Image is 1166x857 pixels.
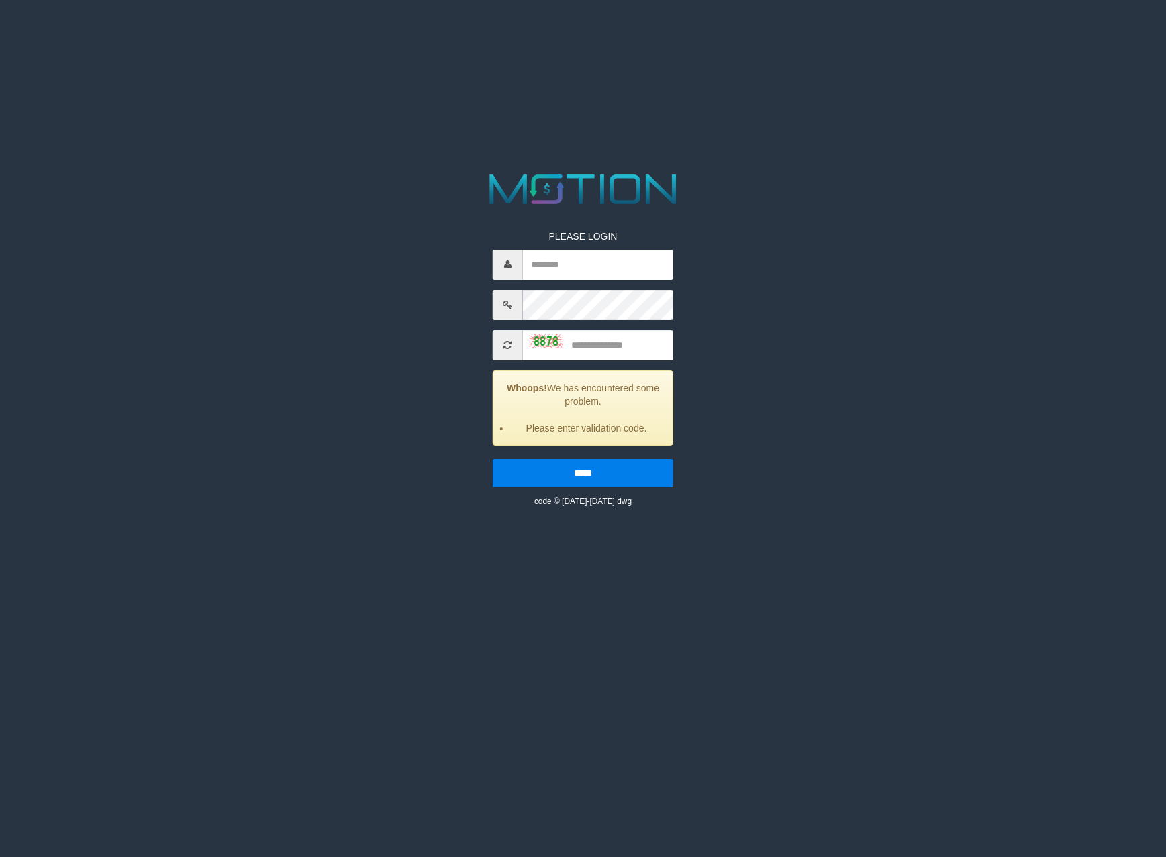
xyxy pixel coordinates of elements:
[493,230,673,243] p: PLEASE LOGIN
[493,370,673,446] div: We has encountered some problem.
[530,334,563,348] img: captcha
[510,421,663,435] li: Please enter validation code.
[507,383,547,393] strong: Whoops!
[481,169,685,209] img: MOTION_logo.png
[534,497,632,506] small: code © [DATE]-[DATE] dwg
